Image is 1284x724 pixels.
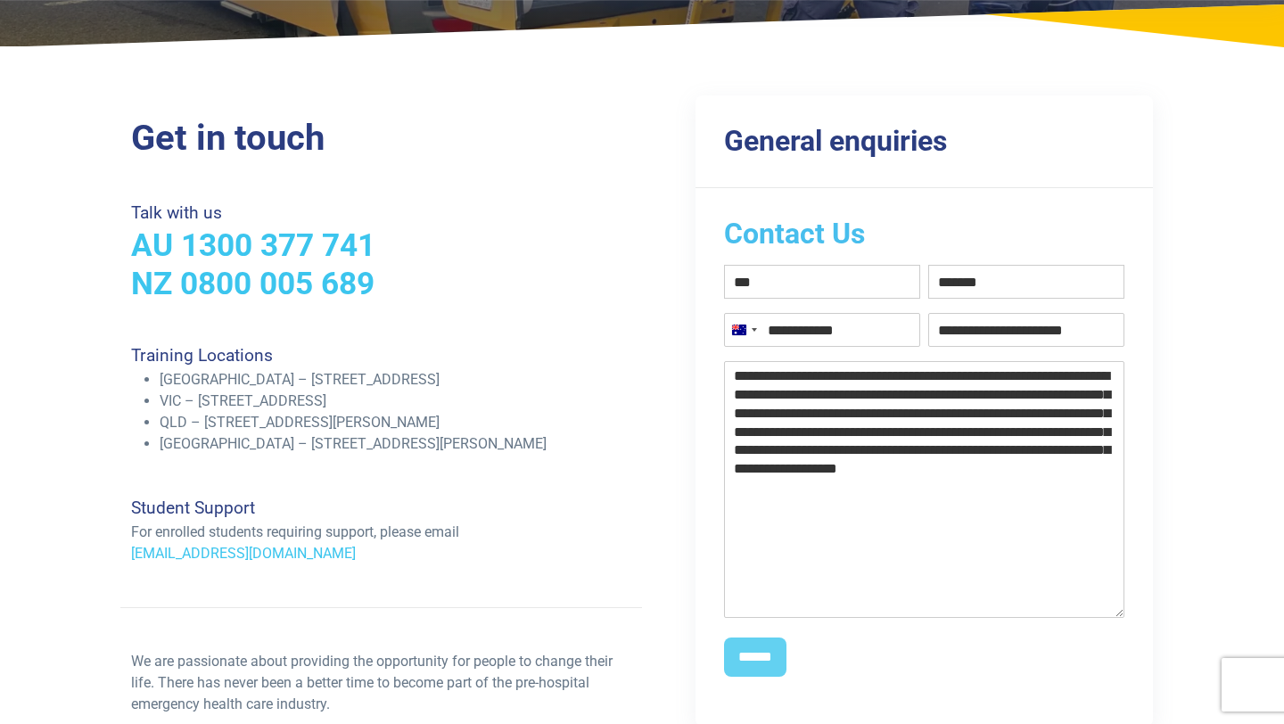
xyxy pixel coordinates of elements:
h4: Student Support [131,498,631,518]
a: NZ 0800 005 689 [131,265,374,302]
li: [GEOGRAPHIC_DATA] – [STREET_ADDRESS][PERSON_NAME] [160,433,631,455]
h4: Talk with us [131,202,631,223]
p: We are passionate about providing the opportunity for people to change their life. There has neve... [131,651,631,715]
p: For enrolled students requiring support, please email [131,522,631,543]
h3: General enquiries [724,124,1124,158]
h4: Training Locations [131,345,631,366]
li: QLD – [STREET_ADDRESS][PERSON_NAME] [160,412,631,433]
button: Selected country [725,314,762,346]
li: VIC – [STREET_ADDRESS] [160,391,631,412]
a: [EMAIL_ADDRESS][DOMAIN_NAME] [131,545,356,562]
a: AU 1300 377 741 [131,226,375,264]
h2: Contact Us [724,217,1124,251]
h2: Get in touch [131,117,631,160]
li: [GEOGRAPHIC_DATA] – [STREET_ADDRESS] [160,369,631,391]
